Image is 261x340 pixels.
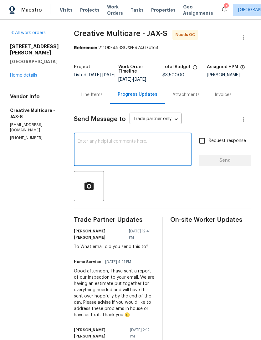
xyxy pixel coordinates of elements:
span: Work Orders [107,4,123,16]
div: Attachments [172,92,200,98]
h5: Work Order Timeline [118,65,163,74]
span: Geo Assignments [183,4,213,16]
span: The total cost of line items that have been proposed by Opendoor. This sum includes line items th... [192,65,197,73]
span: - [118,77,146,82]
span: [DATE] [118,77,131,82]
h5: [GEOGRAPHIC_DATA] [10,58,59,65]
h5: Assigned HPM [207,65,238,69]
h6: [PERSON_NAME] [PERSON_NAME] [74,327,126,339]
h5: Total Budget [162,65,191,69]
div: [PERSON_NAME] [207,73,251,77]
span: The hpm assigned to this work order. [240,65,245,73]
span: [DATE] [133,77,146,82]
span: Maestro [21,7,42,13]
span: Properties [151,7,176,13]
span: [DATE] 4:21 PM [105,259,131,265]
span: - [88,73,115,77]
p: [EMAIL_ADDRESS][DOMAIN_NAME] [10,122,59,133]
span: Projects [80,7,100,13]
div: Trade partner only [130,114,182,124]
span: Trade Partner Updates [74,217,155,223]
div: Progress Updates [118,91,157,98]
span: Listed [74,73,115,77]
h2: [STREET_ADDRESS][PERSON_NAME] [10,43,59,56]
div: 2110KE4N3SQXN-97467c1c8 [74,45,251,51]
span: [DATE] 2:12 PM [130,327,151,339]
span: On-site Worker Updates [170,217,251,223]
div: Good afternoon, I have sent a report of our inspection to your email. We are having an estimate p... [74,268,155,318]
span: [DATE] 12:41 PM [129,228,151,241]
span: Needs QC [176,32,197,38]
h4: Vendor Info [10,94,59,100]
p: [PHONE_NUMBER] [10,135,59,141]
a: Home details [10,73,37,78]
span: Send Message to [74,116,126,122]
h5: Creative Multicare - JAX-S [10,107,59,120]
a: All work orders [10,31,46,35]
h6: Home Service [74,259,101,265]
h5: Project [74,65,90,69]
div: Invoices [215,92,232,98]
div: 13 [224,4,228,10]
h6: [PERSON_NAME] [PERSON_NAME] [74,228,125,241]
b: Reference: [74,46,97,50]
span: Creative Multicare - JAX-S [74,30,167,37]
span: [DATE] [102,73,115,77]
span: Visits [60,7,73,13]
span: [DATE] [88,73,101,77]
div: Line Items [81,92,103,98]
div: To What email did you send this to? [74,244,155,250]
span: $3,500.00 [162,73,184,77]
span: Tasks [130,8,144,12]
span: Request response [209,138,246,144]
